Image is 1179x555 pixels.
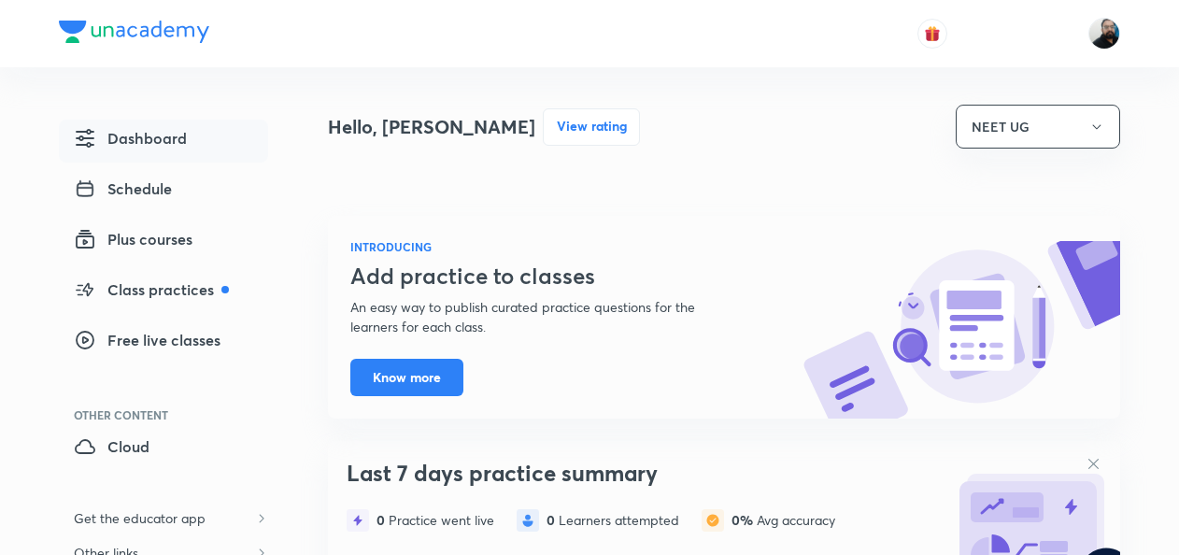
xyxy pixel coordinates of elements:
[350,263,741,290] h3: Add practice to classes
[543,108,640,146] button: View rating
[74,329,220,351] span: Free live classes
[59,221,268,263] a: Plus courses
[702,509,724,532] img: statistics
[59,21,209,43] img: Company Logo
[74,228,192,250] span: Plus courses
[59,170,268,213] a: Schedule
[59,120,268,163] a: Dashboard
[59,428,268,471] a: Cloud
[350,238,741,255] h6: INTRODUCING
[1088,18,1120,50] img: Sumit Kumar Agrawal
[924,25,941,42] img: avatar
[347,460,943,487] h3: Last 7 days practice summary
[59,271,268,314] a: Class practices
[59,501,220,535] h6: Get the educator app
[1013,482,1158,534] iframe: Help widget launcher
[547,513,679,528] div: Learners attempted
[517,509,539,532] img: statistics
[732,513,835,528] div: Avg accuracy
[803,241,1120,419] img: know-more
[59,21,209,48] a: Company Logo
[74,409,268,420] div: Other Content
[350,297,741,336] p: An easy way to publish curated practice questions for the learners for each class.
[376,511,389,529] span: 0
[74,127,187,149] span: Dashboard
[547,511,559,529] span: 0
[376,513,494,528] div: Practice went live
[74,178,172,200] span: Schedule
[328,113,535,141] h4: Hello, [PERSON_NAME]
[74,435,149,458] span: Cloud
[59,321,268,364] a: Free live classes
[732,511,757,529] span: 0%
[917,19,947,49] button: avatar
[350,359,463,396] button: Know more
[347,509,369,532] img: statistics
[74,278,229,301] span: Class practices
[956,105,1120,149] button: NEET UG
